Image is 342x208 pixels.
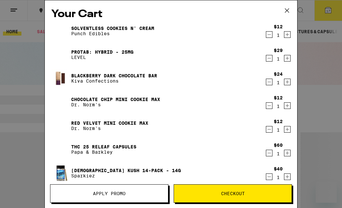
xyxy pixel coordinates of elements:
[274,56,283,62] div: 1
[274,119,283,124] div: $12
[51,69,70,88] img: Blackberry Dark Chocolate Bar
[71,102,160,107] p: Dr. Norm's
[71,26,154,31] a: Solventless Cookies N' Cream
[274,48,283,53] div: $29
[284,150,291,156] button: Increment
[274,33,283,38] div: 1
[51,45,70,64] img: ProTab: Hybrid - 25mg
[284,102,291,109] button: Increment
[71,49,133,55] a: ProTab: Hybrid - 25mg
[284,79,291,85] button: Increment
[274,151,283,156] div: 1
[51,117,70,135] img: Red Velvet Mini Cookie MAX
[71,120,148,126] a: Red Velvet Mini Cookie MAX
[266,150,272,156] button: Decrement
[266,31,272,38] button: Decrement
[221,191,245,196] span: Checkout
[316,182,337,203] iframe: Button to launch messaging window
[266,173,272,180] button: Decrement
[284,31,291,38] button: Increment
[274,71,283,77] div: $24
[71,73,157,78] a: Blackberry Dark Chocolate Bar
[71,55,133,60] p: LEVEL
[71,144,136,149] a: THC 25 Releaf Capsules
[51,140,70,159] img: THC 25 Releaf Capsules
[93,191,126,196] span: Apply Promo
[174,184,292,203] button: Checkout
[274,80,283,85] div: 1
[71,31,154,36] p: Punch Edibles
[71,97,160,102] a: Chocolate Chip Mini Cookie MAX
[284,126,291,133] button: Increment
[266,126,272,133] button: Decrement
[71,78,157,84] p: Kiva Confections
[274,127,283,133] div: 1
[284,173,291,180] button: Increment
[71,173,181,178] p: Sparkiez
[51,7,291,22] h2: Your Cart
[71,168,181,173] a: [DEMOGRAPHIC_DATA] Kush 14-Pack - 14g
[51,93,70,111] img: Chocolate Chip Mini Cookie MAX
[71,126,148,131] p: Dr. Norm's
[50,184,168,203] button: Apply Promo
[51,164,70,182] img: Hindu Kush 14-Pack - 14g
[274,143,283,148] div: $60
[274,95,283,100] div: $12
[274,24,283,29] div: $12
[71,149,136,155] p: Papa & Barkley
[266,102,272,109] button: Decrement
[51,22,70,40] img: Solventless Cookies N' Cream
[266,55,272,62] button: Decrement
[284,55,291,62] button: Increment
[274,104,283,109] div: 1
[266,79,272,85] button: Decrement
